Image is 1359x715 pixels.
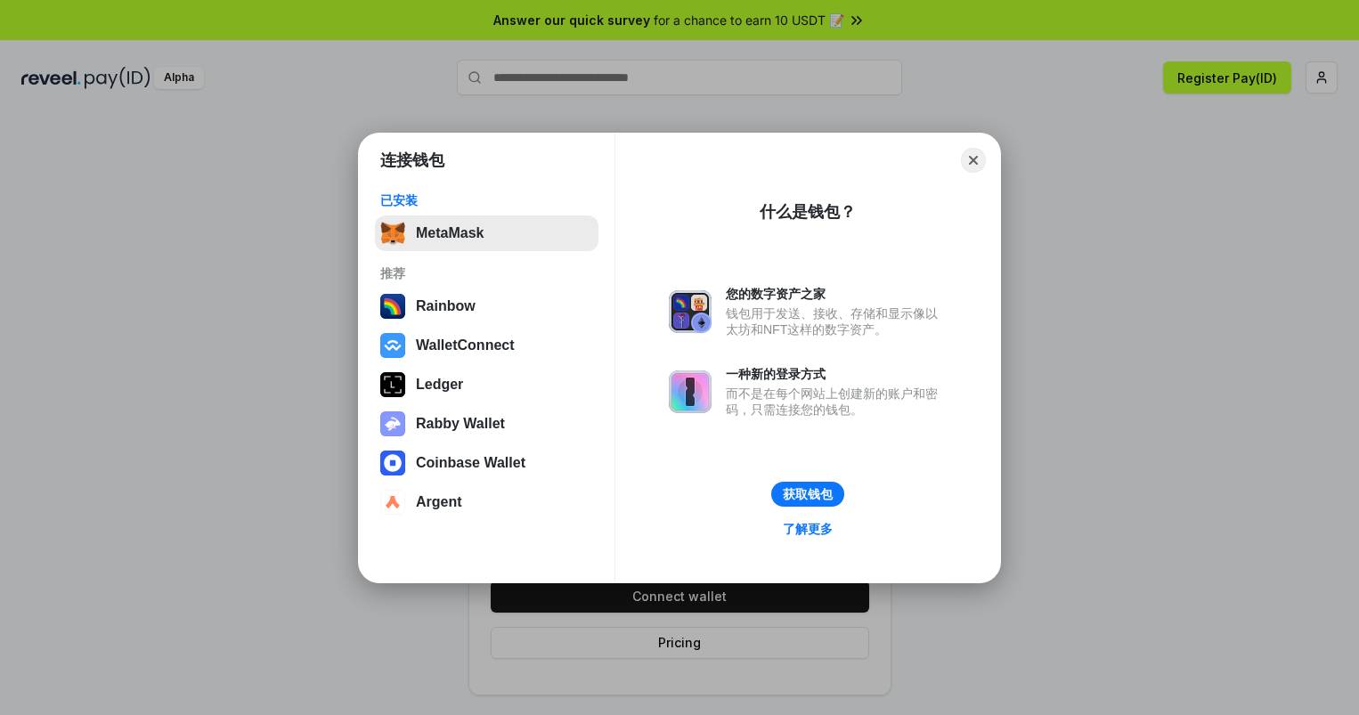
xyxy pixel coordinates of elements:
div: 一种新的登录方式 [726,366,947,382]
img: svg+xml,%3Csvg%20width%3D%2228%22%20height%3D%2228%22%20viewBox%3D%220%200%2028%2028%22%20fill%3D... [380,451,405,475]
div: Coinbase Wallet [416,455,525,471]
div: 而不是在每个网站上创建新的账户和密码，只需连接您的钱包。 [726,386,947,418]
img: svg+xml,%3Csvg%20fill%3D%22none%22%20height%3D%2233%22%20viewBox%3D%220%200%2035%2033%22%20width%... [380,221,405,246]
button: WalletConnect [375,328,598,363]
button: MetaMask [375,215,598,251]
img: svg+xml,%3Csvg%20xmlns%3D%22http%3A%2F%2Fwww.w3.org%2F2000%2Fsvg%22%20fill%3D%22none%22%20viewBox... [669,370,712,413]
button: Rabby Wallet [375,406,598,442]
div: Ledger [416,377,463,393]
div: WalletConnect [416,337,515,353]
div: 推荐 [380,265,593,281]
button: Ledger [375,367,598,402]
img: svg+xml,%3Csvg%20width%3D%2228%22%20height%3D%2228%22%20viewBox%3D%220%200%2028%2028%22%20fill%3D... [380,490,405,515]
img: svg+xml,%3Csvg%20xmlns%3D%22http%3A%2F%2Fwww.w3.org%2F2000%2Fsvg%22%20fill%3D%22none%22%20viewBox... [380,411,405,436]
a: 了解更多 [772,517,843,540]
div: MetaMask [416,225,484,241]
img: svg+xml,%3Csvg%20width%3D%2228%22%20height%3D%2228%22%20viewBox%3D%220%200%2028%2028%22%20fill%3D... [380,333,405,358]
img: svg+xml,%3Csvg%20xmlns%3D%22http%3A%2F%2Fwww.w3.org%2F2000%2Fsvg%22%20width%3D%2228%22%20height%3... [380,372,405,397]
img: svg+xml,%3Csvg%20width%3D%22120%22%20height%3D%22120%22%20viewBox%3D%220%200%20120%20120%22%20fil... [380,294,405,319]
div: 获取钱包 [783,486,833,502]
div: Rabby Wallet [416,416,505,432]
button: Close [961,148,986,173]
div: 钱包用于发送、接收、存储和显示像以太坊和NFT这样的数字资产。 [726,305,947,337]
div: Argent [416,494,462,510]
div: 了解更多 [783,521,833,537]
button: Coinbase Wallet [375,445,598,481]
h1: 连接钱包 [380,150,444,171]
div: 您的数字资产之家 [726,286,947,302]
div: 已安装 [380,192,593,208]
div: Rainbow [416,298,476,314]
button: Rainbow [375,288,598,324]
div: 什么是钱包？ [760,201,856,223]
button: Argent [375,484,598,520]
button: 获取钱包 [771,482,844,507]
img: svg+xml,%3Csvg%20xmlns%3D%22http%3A%2F%2Fwww.w3.org%2F2000%2Fsvg%22%20fill%3D%22none%22%20viewBox... [669,290,712,333]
